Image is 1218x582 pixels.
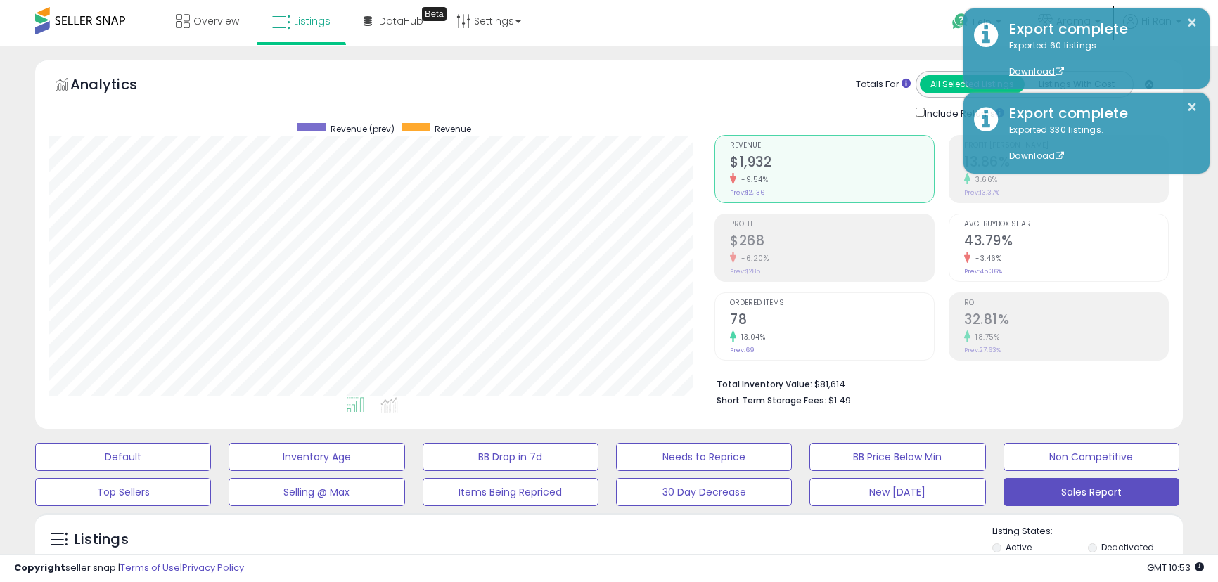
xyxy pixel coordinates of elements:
h5: Listings [75,530,129,550]
p: Listing States: [992,525,1183,538]
span: Overview [193,14,239,28]
button: BB Price Below Min [809,443,985,471]
div: Exported 330 listings. [999,124,1199,163]
li: $81,614 [717,375,1158,392]
button: Non Competitive [1004,443,1179,471]
a: Download [1009,150,1064,162]
span: 2025-08-17 10:53 GMT [1147,561,1204,574]
button: Default [35,443,211,471]
div: seller snap | | [14,562,244,575]
b: Short Term Storage Fees: [717,394,826,406]
div: Include Returns [905,105,1021,121]
button: Inventory Age [229,443,404,471]
button: BB Drop in 7d [423,443,598,471]
span: Revenue [435,123,471,135]
div: Exported 60 listings. [999,39,1199,79]
a: Terms of Use [120,561,180,574]
div: Export complete [999,19,1199,39]
button: Top Sellers [35,478,211,506]
small: Prev: $285 [730,267,760,276]
span: Ordered Items [730,299,934,307]
span: ROI [964,299,1168,307]
small: Prev: 45.36% [964,267,1002,276]
small: -3.46% [970,253,1001,264]
button: Sales Report [1004,478,1179,506]
a: Privacy Policy [182,561,244,574]
label: Active [1006,541,1032,553]
i: Get Help [951,13,969,30]
b: Total Inventory Value: [717,378,812,390]
button: 30 Day Decrease [616,478,792,506]
span: Listings [294,14,331,28]
h2: 32.81% [964,311,1168,330]
small: 18.75% [970,332,999,342]
div: Totals For [856,78,911,91]
h2: $1,932 [730,154,934,173]
small: 3.66% [970,174,998,185]
small: Prev: $2,136 [730,188,764,197]
span: $1.49 [828,394,851,407]
button: New [DATE] [809,478,985,506]
a: Download [1009,65,1064,77]
small: Prev: 13.37% [964,188,999,197]
h2: 78 [730,311,934,330]
button: Needs to Reprice [616,443,792,471]
a: Help [941,2,1015,46]
h5: Analytics [70,75,165,98]
span: Revenue [730,142,934,150]
button: All Selected Listings [920,75,1025,93]
div: Tooltip anchor [422,7,447,21]
span: Profit [730,221,934,228]
small: -6.20% [736,253,769,264]
h2: 43.79% [964,233,1168,252]
span: DataHub [379,14,423,28]
small: -9.54% [736,174,768,185]
button: Items Being Repriced [423,478,598,506]
button: × [1186,14,1198,32]
strong: Copyright [14,561,65,574]
small: Prev: 27.63% [964,346,1001,354]
button: Selling @ Max [229,478,404,506]
small: Prev: 69 [730,346,755,354]
label: Deactivated [1101,541,1154,553]
h2: $268 [730,233,934,252]
span: Revenue (prev) [331,123,395,135]
div: Export complete [999,103,1199,124]
button: × [1186,98,1198,116]
span: Avg. Buybox Share [964,221,1168,228]
small: 13.04% [736,332,765,342]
